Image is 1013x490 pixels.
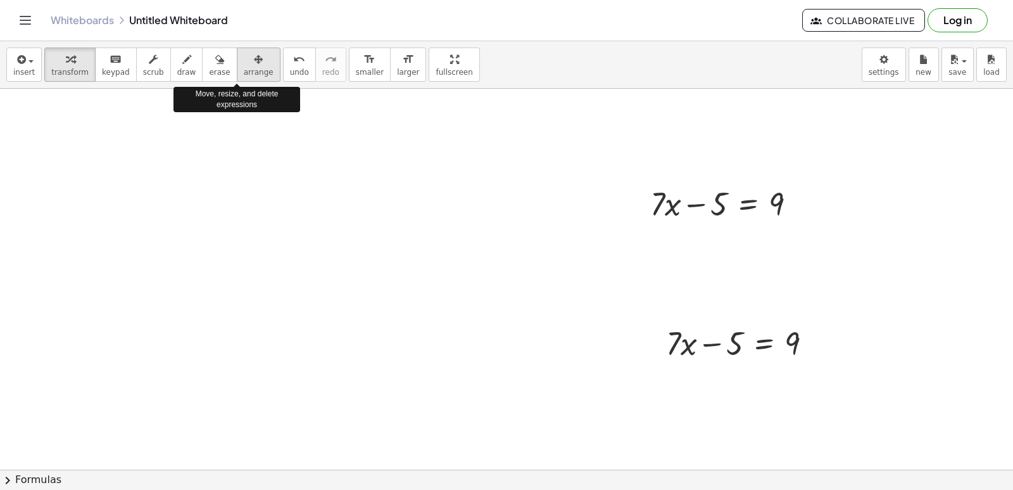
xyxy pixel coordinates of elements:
[948,68,966,77] span: save
[13,68,35,77] span: insert
[293,52,305,67] i: undo
[983,68,1000,77] span: load
[110,52,122,67] i: keyboard
[397,68,419,77] span: larger
[315,48,346,82] button: redoredo
[102,68,130,77] span: keypad
[6,48,42,82] button: insert
[363,52,375,67] i: format_size
[915,68,931,77] span: new
[290,68,309,77] span: undo
[941,48,974,82] button: save
[390,48,426,82] button: format_sizelarger
[436,68,472,77] span: fullscreen
[237,48,280,82] button: arrange
[209,68,230,77] span: erase
[173,87,300,112] div: Move, resize, and delete expressions
[44,48,96,82] button: transform
[143,68,164,77] span: scrub
[402,52,414,67] i: format_size
[813,15,914,26] span: Collaborate Live
[202,48,237,82] button: erase
[802,9,925,32] button: Collaborate Live
[15,10,35,30] button: Toggle navigation
[95,48,137,82] button: keyboardkeypad
[976,48,1007,82] button: load
[928,8,988,32] button: Log in
[136,48,171,82] button: scrub
[429,48,479,82] button: fullscreen
[862,48,906,82] button: settings
[244,68,274,77] span: arrange
[51,14,114,27] a: Whiteboards
[322,68,339,77] span: redo
[909,48,939,82] button: new
[356,68,384,77] span: smaller
[177,68,196,77] span: draw
[349,48,391,82] button: format_sizesmaller
[325,52,337,67] i: redo
[170,48,203,82] button: draw
[869,68,899,77] span: settings
[51,68,89,77] span: transform
[283,48,316,82] button: undoundo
